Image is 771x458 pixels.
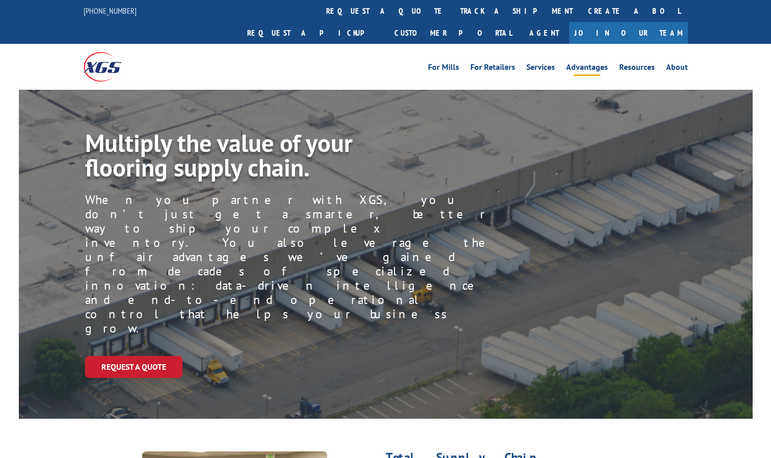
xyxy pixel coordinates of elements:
[619,63,655,74] a: Resources
[566,63,608,74] a: Advantages
[569,22,688,44] a: Join Our Team
[470,63,515,74] a: For Retailers
[387,22,519,44] a: Customer Portal
[85,131,498,185] h1: Multiply the value of your flooring supply chain.
[240,22,387,44] a: Request a pickup
[85,356,182,378] a: Request a Quote
[526,63,555,74] a: Services
[666,63,688,74] a: About
[85,193,513,336] p: When you partner with XGS, you don’t just get a smarter, better way to ship your complex inventor...
[519,22,569,44] a: Agent
[84,6,137,16] a: [PHONE_NUMBER]
[428,63,459,74] a: For Mills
